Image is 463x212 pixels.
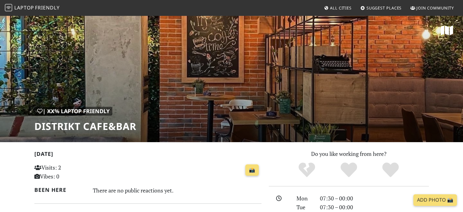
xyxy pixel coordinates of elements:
[293,194,316,203] div: Mon
[321,2,354,13] a: All Cities
[370,162,412,178] div: Definitely!
[413,194,457,206] a: Add Photo 📸
[286,162,328,178] div: No
[93,185,261,195] div: There are no public reactions yet.
[316,203,433,212] div: 07:30 – 00:00
[416,5,454,11] span: Join Community
[34,163,105,181] p: Visits: 2 Vibes: 0
[14,4,34,11] span: Laptop
[5,4,12,11] img: LaptopFriendly
[34,120,136,132] h1: Distrikt cafe&bar
[34,107,112,116] div: | XX% Laptop Friendly
[328,162,370,178] div: Yes
[358,2,404,13] a: Suggest Places
[367,5,402,11] span: Suggest Places
[34,187,86,193] h2: Been here
[245,164,259,176] a: 📸
[293,203,316,212] div: Tue
[408,2,456,13] a: Join Community
[330,5,352,11] span: All Cities
[35,4,59,11] span: Friendly
[34,151,261,160] h2: [DATE]
[5,3,60,13] a: LaptopFriendly LaptopFriendly
[269,149,429,158] p: Do you like working from here?
[316,194,433,203] div: 07:30 – 00:00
